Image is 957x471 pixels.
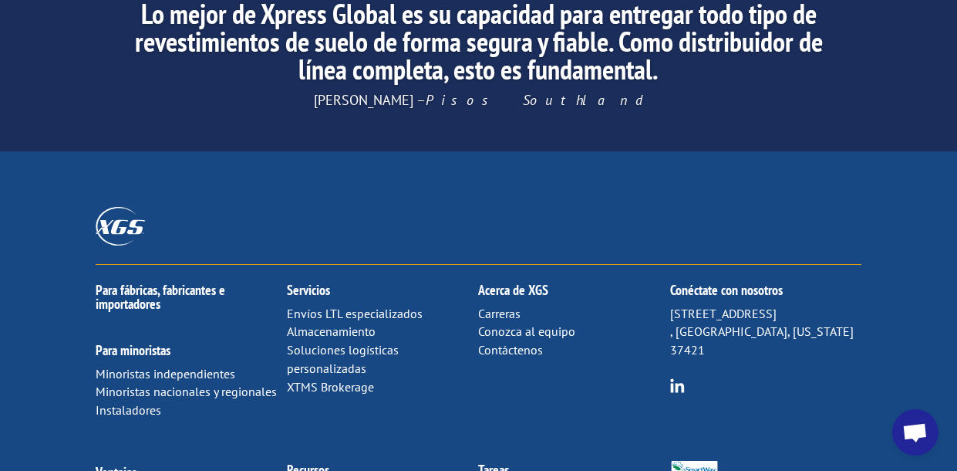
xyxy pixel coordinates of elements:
[287,281,330,299] a: Servicios
[314,91,426,109] font: [PERSON_NAME] –
[96,281,225,313] a: Para fábricas, fabricantes e importadores
[287,306,423,321] a: Envíos LTL especializados
[892,409,938,456] div: Chat abierto
[96,341,170,359] a: Para minoristas
[478,324,575,339] a: Conozca al equipo
[96,207,145,245] img: XGS_Logos_ALL_2024_Todo_Blanco
[670,378,685,393] img: grupo-6
[287,379,374,395] a: XTMS Brokerage
[478,342,543,357] a: Contáctenos
[96,402,161,418] a: Instaladores
[670,324,854,357] font: , [GEOGRAPHIC_DATA], [US_STATE] 37421
[478,281,548,299] a: Acerca de XGS
[96,384,277,399] a: Minoristas nacionales y regionales
[287,324,376,339] a: Almacenamiento
[478,306,521,321] a: Carreras
[426,91,643,109] font: Pisos Southland
[96,366,235,381] a: Minoristas independientes
[670,306,777,321] font: [STREET_ADDRESS]
[287,342,399,376] a: Soluciones logísticas personalizadas
[670,281,783,299] font: Conéctate con nosotros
